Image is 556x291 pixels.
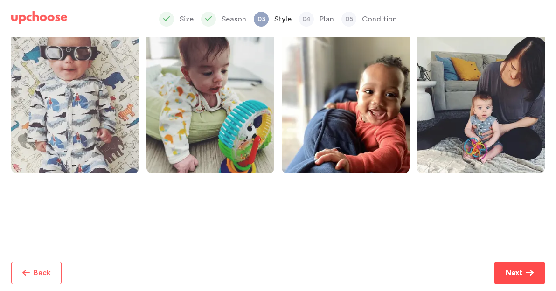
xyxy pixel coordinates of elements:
[506,267,522,278] p: Next
[494,262,545,284] button: Next
[320,14,334,25] p: Plan
[180,14,194,25] p: Size
[341,12,356,27] span: 05
[11,262,62,284] button: Back
[254,12,269,27] span: 03
[299,12,314,27] span: 04
[34,267,51,278] p: Back
[362,14,397,25] p: Condition
[11,11,67,28] a: UpChoose
[274,14,292,25] p: Style
[222,14,246,25] p: Season
[11,11,67,24] img: UpChoose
